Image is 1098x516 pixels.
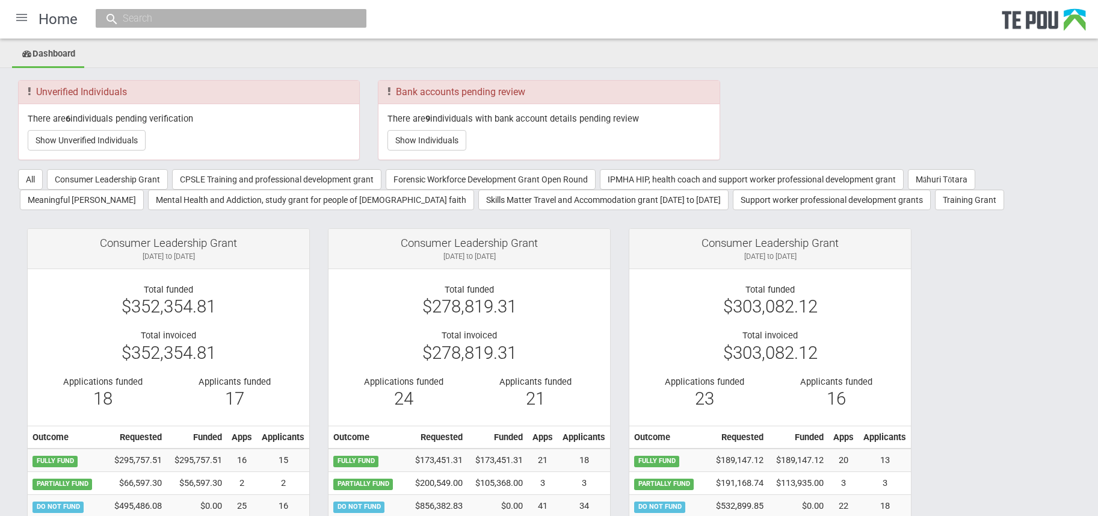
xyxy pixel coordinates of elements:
button: Māhuri Tōtara [908,169,975,190]
div: $303,082.12 [638,347,902,358]
button: Skills Matter Travel and Accommodation grant [DATE] to [DATE] [478,190,729,210]
div: [DATE] to [DATE] [638,251,902,262]
td: 2 [227,472,257,495]
p: There are individuals pending verification [28,113,350,124]
b: 6 [66,113,70,124]
th: Funded [167,426,227,449]
td: 13 [859,449,911,471]
td: 15 [257,449,309,471]
th: Funded [467,426,528,449]
td: $189,147.12 [768,449,828,471]
th: Apps [227,426,257,449]
button: IPMHA HIP, health coach and support worker professional development grant [600,169,904,190]
td: $173,451.31 [405,449,467,471]
td: 3 [528,472,558,495]
div: Total invoiced [638,330,902,341]
td: 3 [558,472,610,495]
th: Apps [528,426,558,449]
div: Total invoiced [37,330,300,341]
td: $113,935.00 [768,472,828,495]
td: 3 [859,472,911,495]
div: $352,354.81 [37,347,300,358]
div: Applications funded [647,376,761,387]
button: Support worker professional development grants [733,190,931,210]
div: $303,082.12 [638,301,902,312]
th: Requested [706,426,768,449]
td: $191,168.74 [706,472,768,495]
div: 16 [779,393,893,404]
button: Forensic Workforce Development Grant Open Round [386,169,596,190]
button: Show Individuals [387,130,466,151]
span: FULLY FUND [333,456,378,467]
div: Total funded [338,284,601,295]
div: 23 [647,393,761,404]
button: All [18,169,43,190]
button: Show Unverified Individuals [28,130,146,151]
th: Requested [405,426,467,449]
span: FULLY FUND [634,456,679,467]
td: 2 [257,472,309,495]
span: PARTIALLY FUND [32,479,92,490]
th: Outcome [28,426,104,449]
button: Mental Health and Addiction, study grant for people of [DEMOGRAPHIC_DATA] faith [148,190,474,210]
div: Consumer Leadership Grant [37,238,300,249]
td: $295,757.51 [167,449,227,471]
td: $189,147.12 [706,449,768,471]
input: Search [119,12,331,25]
th: Funded [768,426,828,449]
button: CPSLE Training and professional development grant [172,169,381,190]
span: FULLY FUND [32,456,78,467]
td: $105,368.00 [467,472,528,495]
th: Apps [828,426,859,449]
div: Applicants funded [177,376,291,387]
td: $66,597.30 [104,472,167,495]
div: Total invoiced [338,330,601,341]
th: Applicants [859,426,911,449]
div: Applicants funded [478,376,592,387]
div: 17 [177,393,291,404]
div: $278,819.31 [338,301,601,312]
h3: Bank accounts pending review [387,87,710,98]
td: 3 [828,472,859,495]
div: Applications funded [347,376,460,387]
div: Consumer Leadership Grant [338,238,601,249]
td: 21 [528,449,558,471]
span: PARTIALLY FUND [333,479,393,490]
td: 20 [828,449,859,471]
div: Total funded [638,284,902,295]
td: 18 [558,449,610,471]
a: Dashboard [12,42,84,68]
div: [DATE] to [DATE] [37,251,300,262]
span: DO NOT FUND [32,502,84,512]
div: 21 [478,393,592,404]
span: DO NOT FUND [634,502,685,512]
td: $200,549.00 [405,472,467,495]
div: Applicants funded [779,376,893,387]
th: Requested [104,426,167,449]
td: $295,757.51 [104,449,167,471]
div: [DATE] to [DATE] [338,251,601,262]
td: 16 [227,449,257,471]
span: PARTIALLY FUND [634,479,694,490]
td: $56,597.30 [167,472,227,495]
th: Outcome [629,426,706,449]
div: Applications funded [46,376,159,387]
th: Applicants [558,426,610,449]
button: Consumer Leadership Grant [47,169,168,190]
div: $352,354.81 [37,301,300,312]
div: Total funded [37,284,300,295]
button: Training Grant [935,190,1004,210]
div: $278,819.31 [338,347,601,358]
h3: Unverified Individuals [28,87,350,98]
div: 24 [347,393,460,404]
button: Meaningful [PERSON_NAME] [20,190,144,210]
th: Outcome [328,426,405,449]
th: Applicants [257,426,309,449]
b: 9 [425,113,430,124]
span: DO NOT FUND [333,502,384,512]
div: 18 [46,393,159,404]
td: $173,451.31 [467,449,528,471]
div: Consumer Leadership Grant [638,238,902,249]
p: There are individuals with bank account details pending review [387,113,710,124]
